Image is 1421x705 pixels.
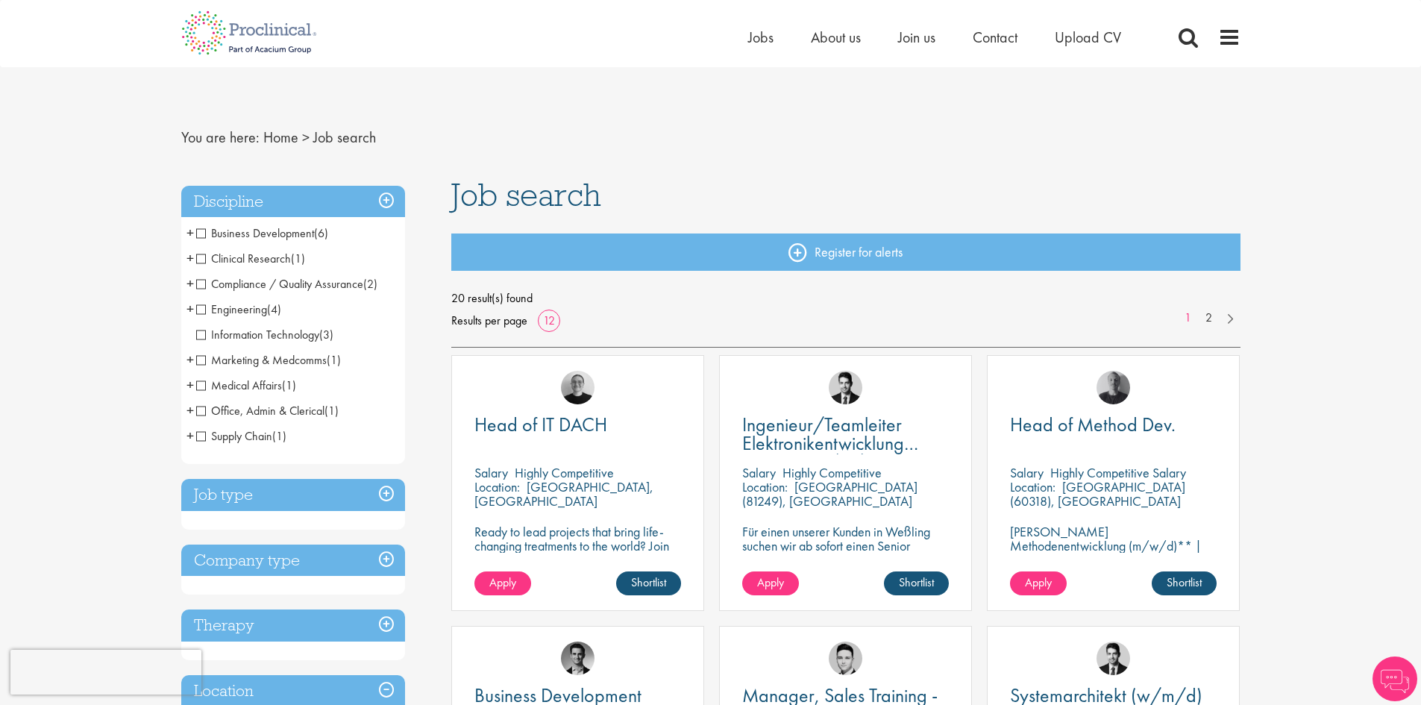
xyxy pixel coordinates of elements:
p: [PERSON_NAME] Methodenentwicklung (m/w/d)** | Dauerhaft | Biowissenschaften | [GEOGRAPHIC_DATA] (... [1010,524,1217,595]
span: Location: [742,478,788,495]
p: Highly Competitive Salary [1050,464,1186,481]
p: Ready to lead projects that bring life-changing treatments to the world? Join our client at the f... [474,524,681,595]
span: (3) [319,327,333,342]
span: Location: [474,478,520,495]
span: Job search [313,128,376,147]
span: Information Technology [196,327,319,342]
span: (1) [291,251,305,266]
span: + [186,348,194,371]
a: Apply [742,571,799,595]
span: You are here: [181,128,260,147]
h3: Therapy [181,610,405,642]
img: Emma Pretorious [561,371,595,404]
img: Connor Lynes [829,642,862,675]
span: + [186,298,194,320]
span: Apply [489,574,516,590]
span: + [186,222,194,244]
span: Apply [757,574,784,590]
span: Medical Affairs [196,377,282,393]
span: Office, Admin & Clerical [196,403,339,419]
a: Apply [474,571,531,595]
h3: Job type [181,479,405,511]
span: Office, Admin & Clerical [196,403,324,419]
span: Compliance / Quality Assurance [196,276,363,292]
h3: Discipline [181,186,405,218]
span: Marketing & Medcomms [196,352,341,368]
p: [GEOGRAPHIC_DATA] (60318), [GEOGRAPHIC_DATA] [1010,478,1185,510]
span: Salary [474,464,508,481]
span: Salary [742,464,776,481]
span: Medical Affairs [196,377,296,393]
span: Marketing & Medcomms [196,352,327,368]
span: (1) [327,352,341,368]
a: Jobs [748,28,774,47]
span: (2) [363,276,377,292]
span: (4) [267,301,281,317]
span: Supply Chain [196,428,286,444]
a: Register for alerts [451,234,1240,271]
iframe: reCAPTCHA [10,650,201,695]
span: Engineering [196,301,281,317]
a: breadcrumb link [263,128,298,147]
span: Location: [1010,478,1055,495]
span: + [186,424,194,447]
span: Results per page [451,310,527,332]
span: Ingenieur/Teamleiter Elektronikentwicklung Aviation (m/w/d) [742,412,918,474]
span: Apply [1025,574,1052,590]
span: + [186,272,194,295]
span: (1) [282,377,296,393]
p: Highly Competitive [515,464,614,481]
span: Head of Method Dev. [1010,412,1176,437]
span: > [302,128,310,147]
img: Thomas Wenig [1097,642,1130,675]
a: Contact [973,28,1017,47]
span: Information Technology [196,327,333,342]
h3: Company type [181,545,405,577]
span: Engineering [196,301,267,317]
span: Supply Chain [196,428,272,444]
p: [GEOGRAPHIC_DATA], [GEOGRAPHIC_DATA] [474,478,653,510]
img: Chatbot [1373,657,1417,701]
a: 12 [538,313,560,328]
span: Clinical Research [196,251,305,266]
span: Salary [1010,464,1044,481]
img: Thomas Wenig [829,371,862,404]
a: Head of IT DACH [474,416,681,434]
span: + [186,374,194,396]
span: 20 result(s) found [451,287,1240,310]
img: Max Slevogt [561,642,595,675]
span: Business Development [196,225,328,241]
span: Business Development [196,225,314,241]
span: Compliance / Quality Assurance [196,276,377,292]
p: Für einen unserer Kunden in Weßling suchen wir ab sofort einen Senior Electronics Engineer Avioni... [742,524,949,581]
span: (1) [324,403,339,419]
a: Ingenieur/Teamleiter Elektronikentwicklung Aviation (m/w/d) [742,416,949,453]
span: Job search [451,175,601,215]
span: + [186,399,194,422]
p: Highly Competitive [782,464,882,481]
a: Join us [898,28,935,47]
a: Upload CV [1055,28,1121,47]
a: Shortlist [884,571,949,595]
a: 2 [1198,310,1220,327]
a: Shortlist [1152,571,1217,595]
a: About us [811,28,861,47]
img: Felix Zimmer [1097,371,1130,404]
span: (6) [314,225,328,241]
a: Apply [1010,571,1067,595]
